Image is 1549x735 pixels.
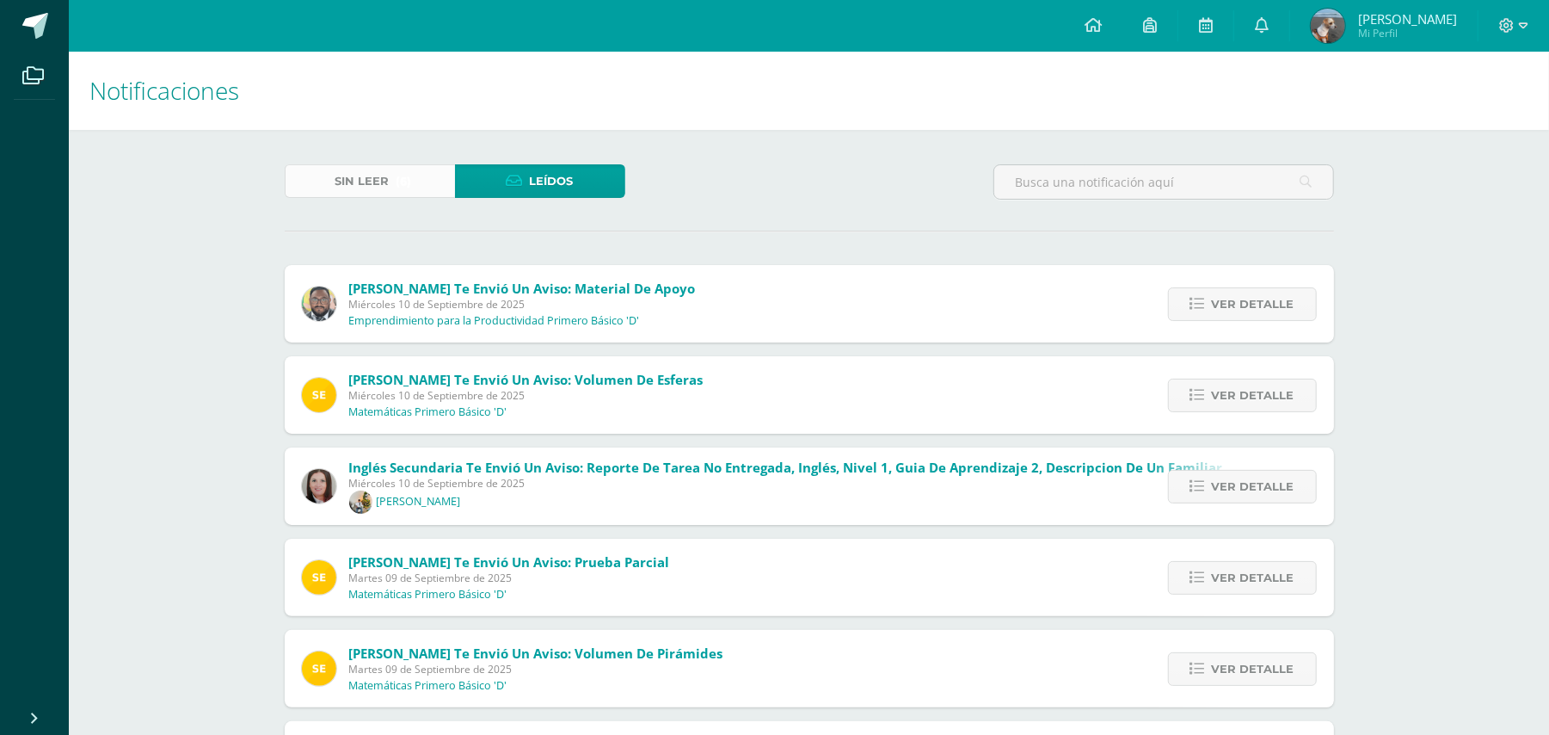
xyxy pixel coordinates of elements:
span: Sin leer [335,165,390,197]
span: (6) [396,165,412,197]
span: Martes 09 de Septiembre de 2025 [349,662,723,676]
span: Martes 09 de Septiembre de 2025 [349,571,670,585]
span: Ver detalle [1212,653,1294,685]
p: [PERSON_NAME] [377,495,461,509]
span: [PERSON_NAME] te envió un aviso: Volumen de esferas [349,371,704,388]
span: Miércoles 10 de Septiembre de 2025 [349,297,696,312]
img: 03c2987289e60ca238394da5f82a525a.png [302,652,336,686]
span: [PERSON_NAME] te envió un aviso: Volumen de Pirámides [349,645,723,662]
span: Miércoles 10 de Septiembre de 2025 [349,388,704,403]
span: Notificaciones [89,74,239,107]
a: Leídos [455,164,625,198]
img: 0b5a0ebd3f3c01abb3d5318c4eadf80f.png [1311,9,1345,43]
input: Busca una notificación aquí [994,165,1333,199]
span: Leídos [530,165,574,197]
span: [PERSON_NAME] te envió un aviso: Material de apoyo [349,280,696,297]
img: 8af0450cf43d44e38c4a1497329761f3.png [302,469,336,503]
span: Ver detalle [1212,471,1294,503]
img: 03c2987289e60ca238394da5f82a525a.png [302,560,336,595]
span: Ver detalle [1212,562,1294,594]
p: Matemáticas Primero Básico 'D' [349,588,507,602]
span: Inglés Secundaria te envió un aviso: Reporte de tarea no entregada, inglés, Nivel 1, guia de apre... [349,459,1223,476]
span: Ver detalle [1212,380,1294,411]
img: a33ff82e0f0546b4da46f78f2804c20a.png [349,491,372,514]
span: Ver detalle [1212,288,1294,320]
a: Sin leer(6) [285,164,455,198]
span: Miércoles 10 de Septiembre de 2025 [349,476,1223,491]
span: Mi Perfil [1358,26,1457,40]
p: Emprendimiento para la Productividad Primero Básico 'D' [349,314,640,328]
span: [PERSON_NAME] te envió un aviso: Prueba Parcial [349,553,670,571]
p: Matemáticas Primero Básico 'D' [349,679,507,693]
p: Matemáticas Primero Básico 'D' [349,405,507,419]
img: 03c2987289e60ca238394da5f82a525a.png [302,378,336,412]
span: [PERSON_NAME] [1358,10,1457,28]
img: 712781701cd376c1a616437b5c60ae46.png [302,287,336,321]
